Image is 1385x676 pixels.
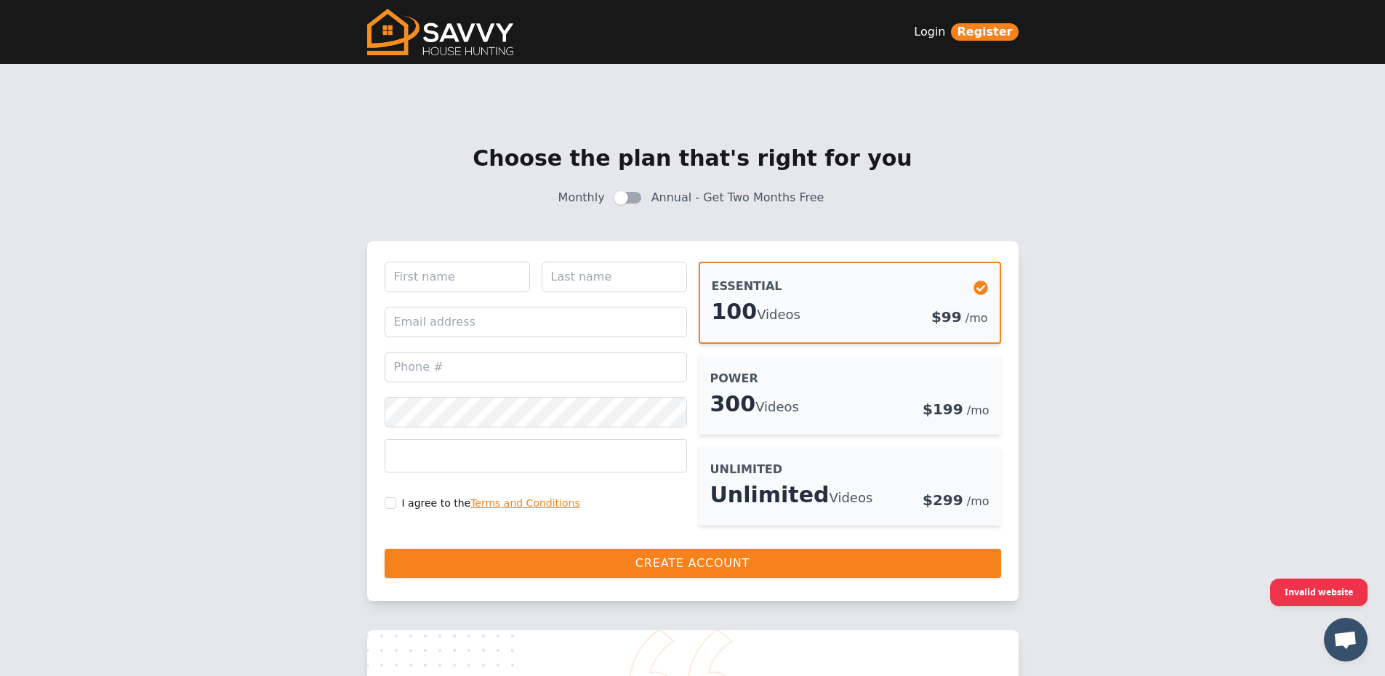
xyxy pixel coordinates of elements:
span: $99 [931,308,962,326]
p: Monthly [558,189,605,206]
span: 100 [712,299,758,324]
h3: Choose the plan that's right for you [414,145,972,172]
p: Annual - Get Two Months Free [651,189,824,206]
button: Create Account [385,549,1001,578]
h3: Unlimited [710,461,783,478]
span: 300 [710,391,756,417]
div: Open chat [1324,618,1368,661]
span: $299 [923,491,963,509]
span: Invalid website [1285,579,1353,605]
span: /mo [967,494,989,508]
a: Terms and Conditions [470,497,580,509]
h3: Videos [712,295,800,328]
span: $199 [923,401,963,418]
span: /mo [966,311,988,325]
h3: essential [712,278,782,295]
span: /mo [967,403,989,417]
img: white_logo.png [367,9,513,55]
input: Last name [542,262,687,292]
a: Register [951,23,1018,41]
span: Unlimited [710,482,830,507]
label: I agree to the [402,496,580,510]
a: Login [914,23,945,41]
iframe: Secure card payment input frame [394,449,676,462]
h3: Videos [710,478,873,511]
h3: power [710,370,758,387]
input: First name [385,262,530,292]
h3: Videos [710,387,799,420]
